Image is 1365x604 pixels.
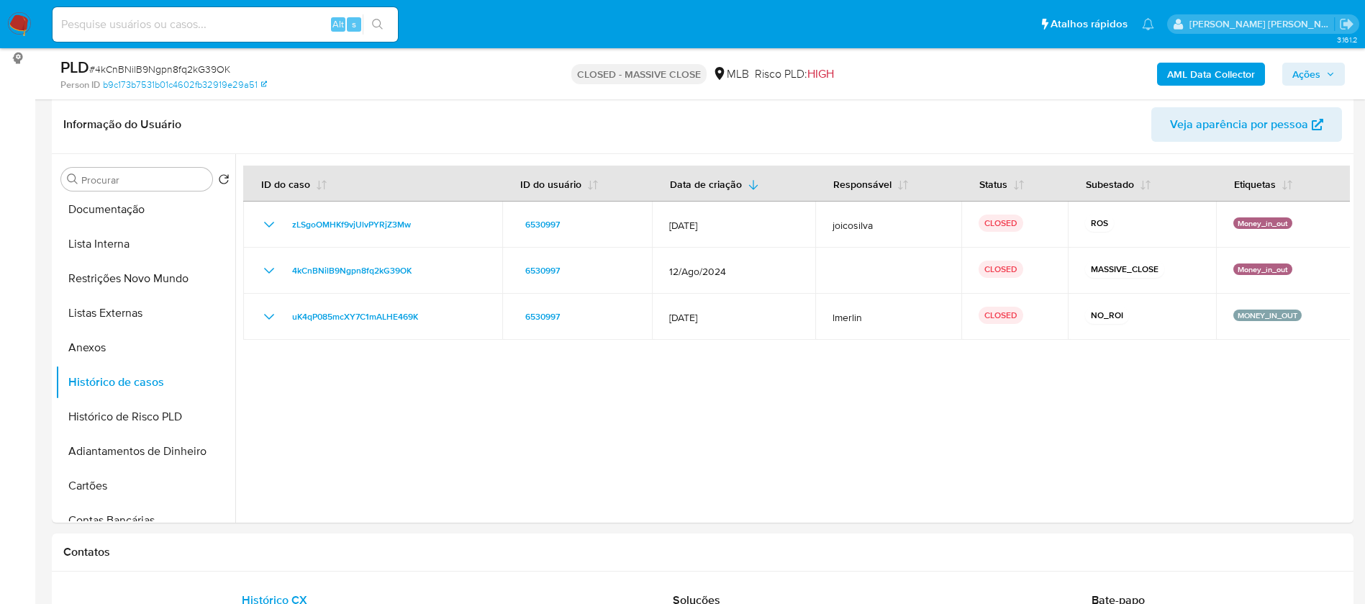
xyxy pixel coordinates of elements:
[55,261,235,296] button: Restrições Novo Mundo
[60,78,100,91] b: Person ID
[53,15,398,34] input: Pesquise usuários ou casos...
[89,62,230,76] span: # 4kCnBNilB9Ngpn8fq2kG39OK
[712,66,749,82] div: MLB
[81,173,207,186] input: Procurar
[1337,34,1358,45] span: 3.161.2
[1339,17,1354,32] a: Sair
[60,55,89,78] b: PLD
[1282,63,1345,86] button: Ações
[1051,17,1128,32] span: Atalhos rápidos
[218,173,230,189] button: Retornar ao pedido padrão
[63,117,181,132] h1: Informação do Usuário
[55,503,235,538] button: Contas Bancárias
[1157,63,1265,86] button: AML Data Collector
[55,400,235,434] button: Histórico de Risco PLD
[1292,63,1320,86] span: Ações
[55,227,235,261] button: Lista Interna
[67,173,78,185] button: Procurar
[571,64,707,84] p: CLOSED - MASSIVE CLOSE
[103,78,267,91] a: b9c173b7531b01c4602fb32919e29a51
[55,192,235,227] button: Documentação
[1151,107,1342,142] button: Veja aparência por pessoa
[352,17,356,31] span: s
[807,66,834,82] span: HIGH
[363,14,392,35] button: search-icon
[55,434,235,469] button: Adiantamentos de Dinheiro
[755,66,834,82] span: Risco PLD:
[1167,63,1255,86] b: AML Data Collector
[1189,17,1335,31] p: andreia.almeida@mercadolivre.com
[55,296,235,330] button: Listas Externas
[332,17,344,31] span: Alt
[55,330,235,365] button: Anexos
[55,469,235,503] button: Cartões
[1142,18,1154,30] a: Notificações
[55,365,235,400] button: Histórico de casos
[1170,107,1308,142] span: Veja aparência por pessoa
[63,545,1342,559] h1: Contatos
